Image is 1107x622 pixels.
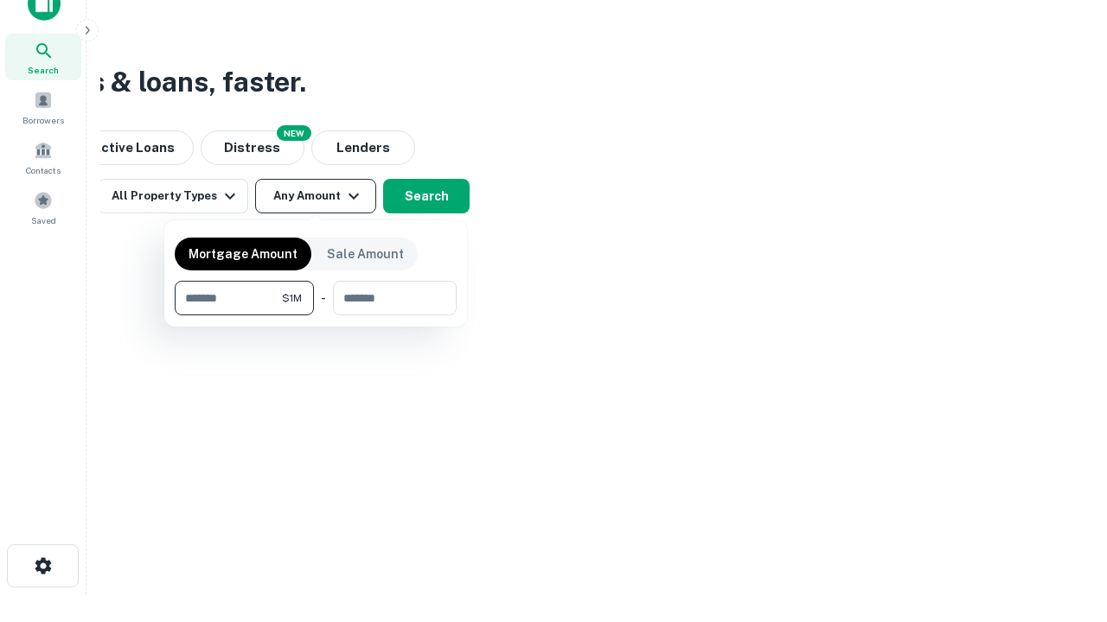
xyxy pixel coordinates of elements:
iframe: Chat Widget [1021,484,1107,567]
p: Mortgage Amount [189,244,298,263]
p: Sale Amount [327,244,404,263]
div: - [321,281,326,315]
span: $1M [282,290,302,306]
